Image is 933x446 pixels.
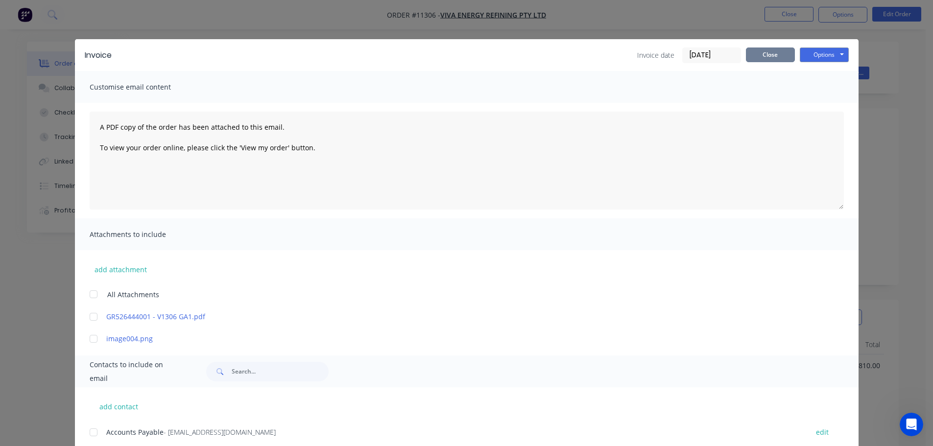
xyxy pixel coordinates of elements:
[746,47,795,62] button: Close
[90,228,197,241] span: Attachments to include
[637,50,674,60] span: Invoice date
[106,311,798,322] a: GR526444001 - V1306 GA1.pdf
[90,399,148,414] button: add contact
[810,425,835,439] button: edit
[106,427,164,437] span: Accounts Payable
[85,49,112,61] div: Invoice
[107,289,159,300] span: All Attachments
[106,333,798,344] a: image004.png
[900,413,923,436] iframe: Intercom live chat
[90,112,844,210] textarea: A PDF copy of the order has been attached to this email. To view your order online, please click ...
[800,47,849,62] button: Options
[90,262,152,277] button: add attachment
[90,80,197,94] span: Customise email content
[90,358,182,385] span: Contacts to include on email
[232,362,329,381] input: Search...
[164,427,276,437] span: - [EMAIL_ADDRESS][DOMAIN_NAME]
